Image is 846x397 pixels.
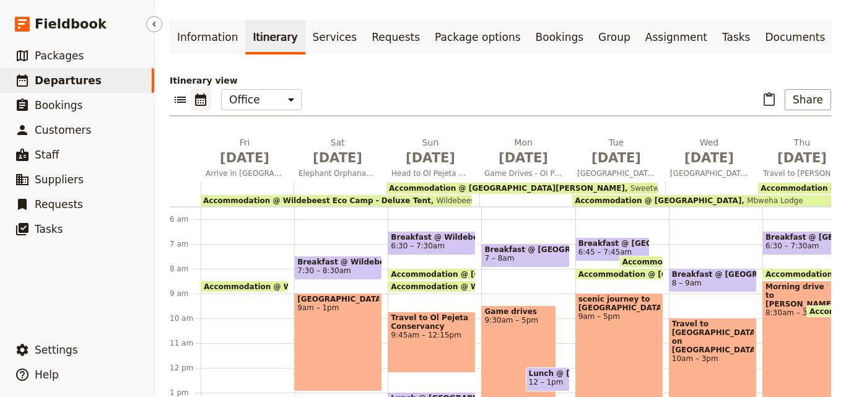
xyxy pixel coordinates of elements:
span: Staff [35,149,59,161]
button: Paste itinerary item [759,89,780,110]
a: Package options [427,20,528,55]
a: Documents [757,20,832,55]
div: Accommodation @ [GEOGRAPHIC_DATA][PERSON_NAME] [619,256,663,268]
h2: Wed [670,136,748,167]
div: Travel to Ol Pejeta Conservancy9:45am – 12:15pm [388,312,476,373]
span: [DATE] [577,149,655,167]
span: 12 – 1pm [529,378,564,386]
div: Breakfast @ [GEOGRAPHIC_DATA][PERSON_NAME]7 – 8am [481,243,569,268]
div: Breakfast @ Wildebeest Eco Camp - Deluxe Tent7:30 – 8:30am [294,256,382,280]
div: 6 am [170,214,201,224]
span: 8:30am – 3pm [765,308,834,317]
span: Sweetwaters [PERSON_NAME] [625,184,743,193]
span: [GEOGRAPHIC_DATA] [297,295,379,303]
div: 9 am [170,289,201,299]
span: Breakfast @ [GEOGRAPHIC_DATA][PERSON_NAME] [484,245,566,254]
span: [DATE] [670,149,748,167]
div: 8 am [170,264,201,274]
span: Fieldbook [35,15,107,33]
a: Assignment [638,20,715,55]
span: Accommodation @ Wildebeest Eco Camp - Deluxe Tent [203,196,431,205]
span: Breakfast @ Wildebeest Eco Camp - Deluxe Tent [391,233,473,242]
span: Arrive in [GEOGRAPHIC_DATA] [201,168,289,178]
div: Accommodation @ Wildebeest Eco Camp - Deluxe Tent [388,281,476,292]
button: Calendar view [191,89,211,110]
span: Wildebeest Eco Camp - Deluxe Tent [431,196,569,205]
span: Suppliers [35,173,84,186]
span: [DATE] [299,149,377,167]
span: Lunch @ [GEOGRAPHIC_DATA][PERSON_NAME] [529,369,567,378]
span: Accommodation @ [GEOGRAPHIC_DATA][PERSON_NAME] [389,184,625,193]
button: Sat [DATE]Elephant Orphanage and [GEOGRAPHIC_DATA] [294,136,386,182]
span: 6:30 – 7:30am [391,242,445,250]
h2: Sat [299,136,377,167]
div: Lunch @ [GEOGRAPHIC_DATA][PERSON_NAME]12 – 1pm [526,367,570,391]
span: Departures [35,74,102,87]
p: Itinerary view [170,74,831,87]
span: 6:30 – 7:30am [765,242,819,250]
span: 7 – 8am [484,254,514,263]
div: 10 am [170,313,201,323]
span: Travel to Ol Pejeta Conservancy [391,313,473,331]
h2: Mon [484,136,562,167]
span: Breakfast @ Wildebeest Eco Camp - Deluxe Tent [297,258,379,266]
span: Game drives [484,307,553,316]
span: 9:45am – 12:15pm [391,331,473,339]
div: Accommodation @ [GEOGRAPHIC_DATA][PERSON_NAME] [388,268,476,280]
div: Accommodation @ Wildebeest Eco Camp - Deluxe TentWildebeest Eco Camp - Deluxe Tent [201,195,472,206]
span: Customers [35,124,91,136]
span: Help [35,369,59,381]
span: Accommodation @ [GEOGRAPHIC_DATA][PERSON_NAME] [391,270,632,278]
span: 7:30 – 8:30am [297,266,351,275]
span: [DATE] [206,149,284,167]
span: Breakfast @ [GEOGRAPHIC_DATA][PERSON_NAME] [578,239,647,248]
a: Bookings [528,20,591,55]
span: Settings [35,344,78,356]
span: [DATE] [391,149,469,167]
span: Head to Ol Pejeta Conservancy [386,168,474,178]
span: 8 – 9am [672,279,702,287]
div: Accommodation @ [GEOGRAPHIC_DATA][PERSON_NAME]Sweetwaters [PERSON_NAME] [386,183,658,194]
span: Accommodation @ [GEOGRAPHIC_DATA] [578,270,751,278]
button: List view [170,89,191,110]
span: scenic journey to [GEOGRAPHIC_DATA] [578,295,660,312]
h2: Tue [577,136,655,167]
div: Breakfast @ Wildebeest Eco Camp - Deluxe Tent6:30 – 7:30am [388,231,476,255]
span: Bookings [35,99,82,111]
span: Elephant Orphanage and [GEOGRAPHIC_DATA] [294,168,382,178]
span: Accommodation @ Wildebeest Eco Camp - Deluxe Tent [204,282,437,290]
a: Information [170,20,245,55]
span: Tasks [35,223,63,235]
div: Breakfast @ [GEOGRAPHIC_DATA][PERSON_NAME]6:45 – 7:45am [575,237,650,261]
span: Requests [35,198,83,211]
a: Group [591,20,638,55]
h2: Fri [206,136,284,167]
a: Itinerary [245,20,305,55]
span: Travel to [PERSON_NAME] (Game Walk & Village Visit) [758,168,846,178]
button: Tue [DATE][GEOGRAPHIC_DATA] [572,136,665,182]
span: 6:45 – 7:45am [578,248,632,256]
div: 12 pm [170,363,201,373]
span: Accommodation @ [GEOGRAPHIC_DATA] [575,196,741,205]
h2: Thu [763,136,841,167]
span: Travel to [GEOGRAPHIC_DATA] on [GEOGRAPHIC_DATA] [672,320,754,354]
span: [DATE] [484,149,562,167]
div: 7 am [170,239,201,249]
span: 9:30am – 5pm [484,316,553,325]
span: Game Drives - Ol Pejeta Conservancy [479,168,567,178]
span: 10am – 3pm [672,354,754,363]
span: [GEOGRAPHIC_DATA] [572,168,660,178]
a: Tasks [715,20,758,55]
button: Sun [DATE]Head to Ol Pejeta Conservancy [386,136,479,182]
a: Services [305,20,365,55]
button: Share [785,89,831,110]
span: Mbweha Lodge [741,196,803,205]
span: [DATE] [763,149,841,167]
span: Packages [35,50,84,62]
h2: Sun [391,136,469,167]
span: Morning drive to [PERSON_NAME] [765,282,834,308]
button: Hide menu [146,16,162,32]
span: 9am – 1pm [297,303,379,312]
div: Breakfast @ [GEOGRAPHIC_DATA]8 – 9am [669,268,757,292]
div: Accommodation @ [GEOGRAPHIC_DATA] [575,268,663,280]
